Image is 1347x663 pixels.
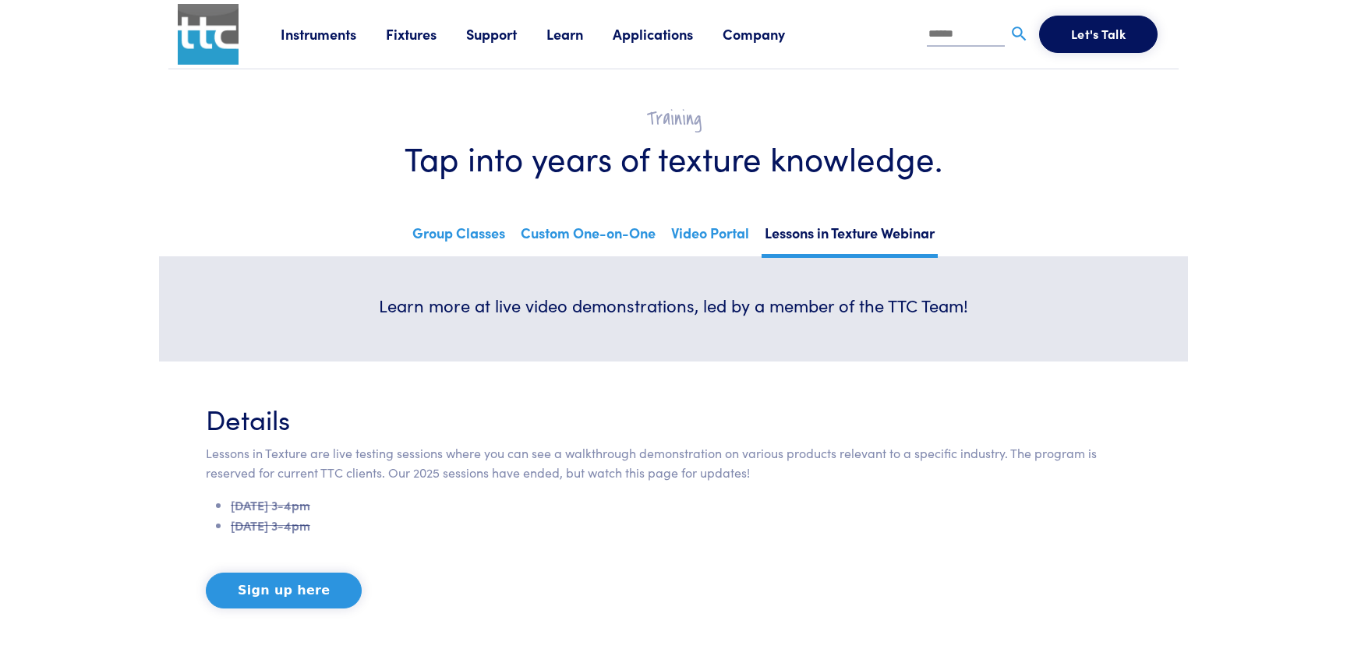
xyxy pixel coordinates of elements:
h1: Tap into years of texture knowledge. [206,137,1141,178]
button: Let's Talk [1039,16,1158,53]
a: Applications [613,24,723,44]
a: Company [723,24,815,44]
a: Instruments [281,24,386,44]
h2: Training [206,107,1141,131]
h6: Learn more at live video demonstrations, led by a member of the TTC Team! [365,294,982,318]
a: Group Classes [409,220,508,254]
img: ttc_logo_1x1_v1.0.png [178,4,239,65]
button: Sign up here [206,573,362,608]
a: Video Portal [668,220,752,254]
li: [DATE] 3-4pm [231,495,1141,516]
a: Learn [546,24,613,44]
a: Support [466,24,546,44]
h3: Details [206,399,1141,437]
a: Lessons in Texture Webinar [762,220,938,258]
a: Custom One-on-One [518,220,659,254]
p: Lessons in Texture are live testing sessions where you can see a walkthrough demonstration on var... [206,443,1141,483]
a: Fixtures [386,24,466,44]
li: [DATE] 3-4pm [231,516,1141,536]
